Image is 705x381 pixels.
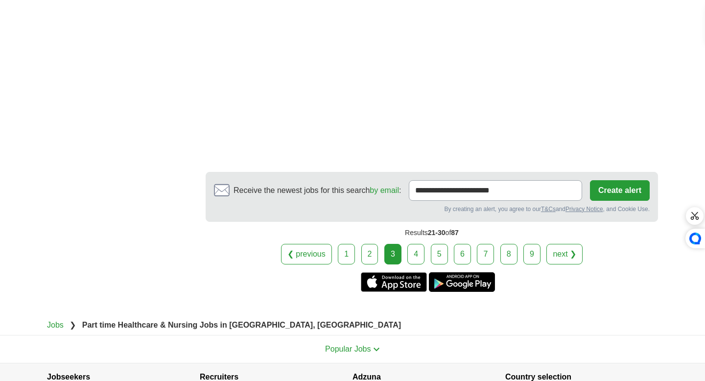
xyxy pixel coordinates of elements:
a: next ❯ [546,244,583,264]
a: 5 [431,244,448,264]
a: 4 [407,244,424,264]
button: Create alert [590,180,650,201]
span: 21-30 [428,229,446,237]
a: Jobs [47,321,64,329]
span: Receive the newest jobs for this search : [234,185,401,196]
a: T&Cs [541,206,556,213]
div: Results of [206,222,658,244]
img: toggle icon [373,347,380,352]
a: by email [370,186,399,194]
strong: Part time Healthcare & Nursing Jobs in [GEOGRAPHIC_DATA], [GEOGRAPHIC_DATA] [82,321,401,329]
a: Get the iPhone app [361,272,427,292]
a: 2 [361,244,378,264]
a: Get the Android app [429,272,495,292]
div: 3 [384,244,401,264]
a: Privacy Notice [565,206,603,213]
span: 87 [451,229,459,237]
a: 9 [523,244,540,264]
a: 8 [500,244,517,264]
a: ❮ previous [281,244,332,264]
a: 1 [338,244,355,264]
a: 6 [454,244,471,264]
div: By creating an alert, you agree to our and , and Cookie Use. [214,205,650,214]
a: 7 [477,244,494,264]
span: Popular Jobs [325,345,371,353]
span: ❯ [70,321,76,329]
